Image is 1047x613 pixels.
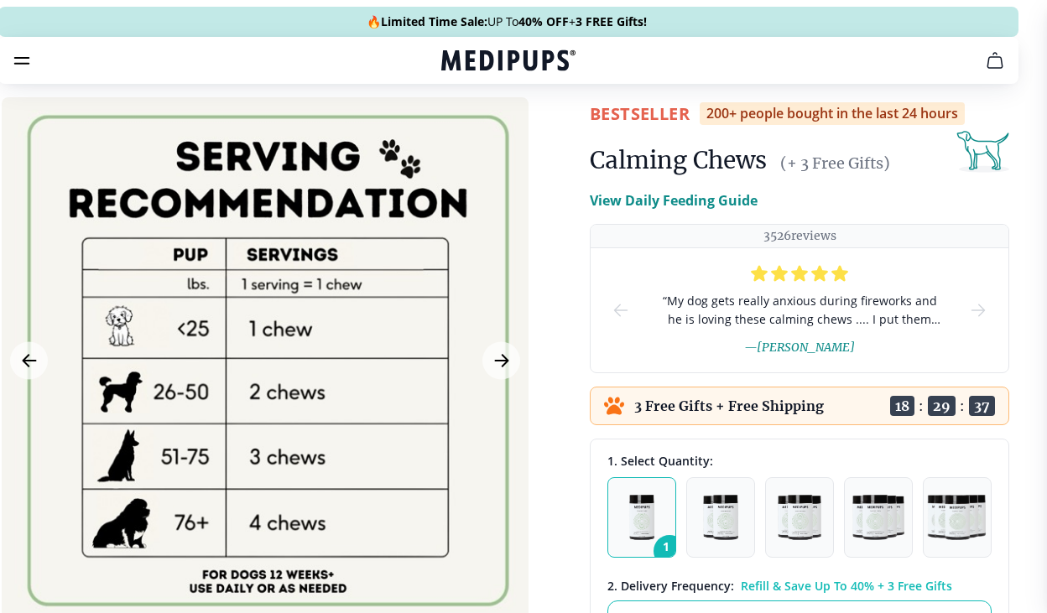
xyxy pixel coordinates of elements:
p: View Daily Feeding Guide [590,190,758,210]
span: — [PERSON_NAME] [744,340,855,355]
span: 18 [890,396,914,416]
button: burger-menu [12,50,32,70]
h1: Calming Chews [590,145,767,175]
button: cart [975,40,1015,81]
div: 1. Select Quantity: [607,453,992,469]
span: : [960,397,965,414]
button: next-slide [968,248,988,372]
span: 2 . Delivery Frequency: [607,578,734,594]
img: Pack of 1 - Natural Dog Supplements [629,495,655,540]
span: 1 [654,535,685,567]
img: Pack of 4 - Natural Dog Supplements [852,495,904,540]
button: Previous Image [10,342,48,380]
button: 1 [607,477,676,558]
span: (+ 3 Free Gifts) [780,153,890,173]
button: prev-slide [611,248,631,372]
span: 🔥 UP To + [367,13,647,30]
span: Refill & Save Up To 40% + 3 Free Gifts [741,578,952,594]
div: 200+ people bought in the last 24 hours [700,102,965,125]
button: Next Image [482,342,520,380]
a: Medipups [441,48,576,76]
span: 37 [969,396,995,416]
span: “ My dog gets really anxious during fireworks and he is loving these calming chews .... I put the... [658,292,941,329]
img: Pack of 3 - Natural Dog Supplements [778,495,821,540]
span: 29 [928,396,956,416]
img: Pack of 2 - Natural Dog Supplements [703,495,738,540]
p: 3 Free Gifts + Free Shipping [634,397,824,414]
p: 3526 reviews [763,228,836,244]
img: Pack of 5 - Natural Dog Supplements [927,495,987,540]
span: : [919,397,924,414]
span: BestSeller [590,102,690,125]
